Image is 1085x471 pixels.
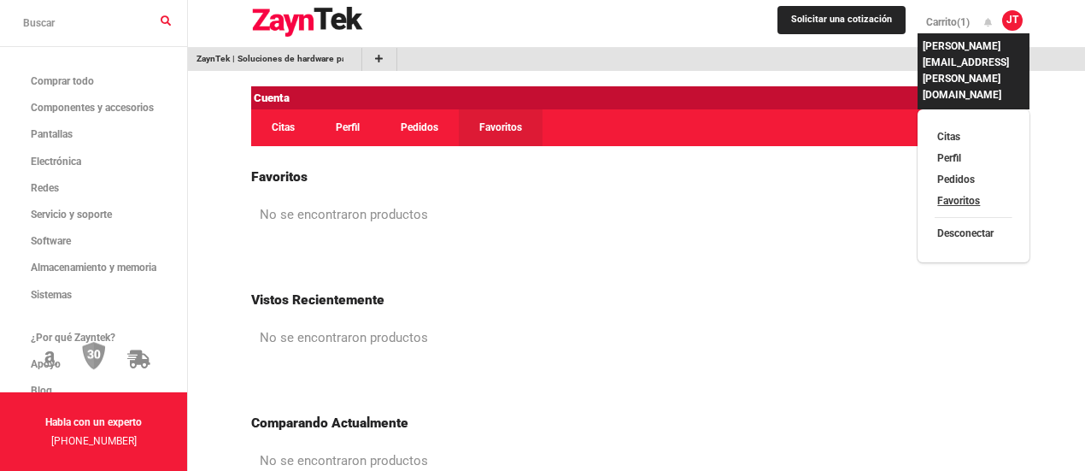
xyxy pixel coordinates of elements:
[31,235,71,247] font: Software
[31,156,81,168] font: Electrónica
[260,207,428,222] font: No se encontraron productos
[937,174,975,185] font: Pedidos
[45,416,142,428] font: Habla con un experto
[31,332,115,344] font: ¿Por qué Zayntek?
[343,52,353,66] a: Eliminar marcador
[31,102,154,114] font: Componentes y accesorios
[82,342,106,371] img: Política de devolución de 30 días
[935,127,1012,148] a: Citas
[937,227,994,239] font: Desconectar
[31,262,156,274] font: Almacenamiento y memoria
[260,453,428,468] font: No se encontraron productos
[401,121,438,133] font: Pedidos
[272,121,295,133] font: Citas
[260,330,428,345] font: No se encontraron productos
[937,152,961,164] font: Perfil
[937,131,960,143] font: Citas
[916,4,980,41] a: Carrito(1)
[935,148,1012,169] a: Perfil
[923,40,1009,102] font: [PERSON_NAME][EMAIL_ADDRESS][PERSON_NAME][DOMAIN_NAME]
[31,209,112,221] font: Servicio y soporte
[937,195,980,207] font: Favoritos
[935,169,1012,191] a: Pedidos
[31,289,72,301] font: Sistemas
[251,415,408,431] font: Comparando actualmente
[935,191,1012,212] a: Favoritos
[31,128,73,140] font: Pantallas
[196,54,515,63] font: ZaynTek | Soluciones de hardware para servidores, almacenamiento, redes y TI
[251,7,364,38] img: logo
[479,121,522,133] font: Favoritos
[31,75,94,87] font: Comprar todo
[336,121,360,133] font: Perfil
[791,14,892,25] font: Solicitar una cotización
[251,169,308,185] font: Favoritos
[51,435,137,447] a: [PHONE_NUMBER]
[254,91,290,104] font: Cuenta
[196,52,343,66] a: ir a /?srsltid=AfmBOoqwlW8ieGmw-VAiSK2U0w83fpy8xpa-NMY_pidKeU3I-ku4ah4G
[777,6,906,33] a: Solicitar una cotización
[31,182,59,194] font: Redes
[251,292,384,308] font: Vistos recientemente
